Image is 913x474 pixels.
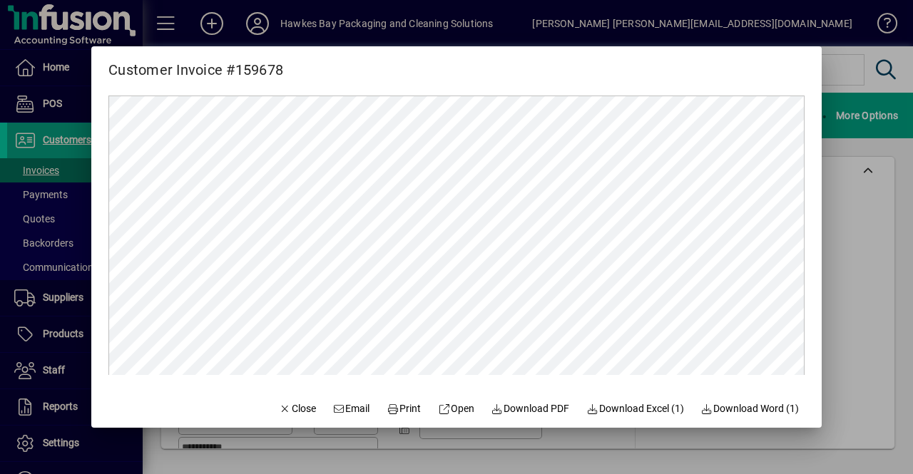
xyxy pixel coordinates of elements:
[432,396,480,422] a: Open
[273,396,322,422] button: Close
[327,396,376,422] button: Email
[491,401,570,416] span: Download PDF
[586,401,684,416] span: Download Excel (1)
[279,401,316,416] span: Close
[486,396,576,422] a: Download PDF
[438,401,474,416] span: Open
[91,46,300,81] h2: Customer Invoice #159678
[387,401,421,416] span: Print
[701,401,800,416] span: Download Word (1)
[581,396,690,422] button: Download Excel (1)
[333,401,370,416] span: Email
[381,396,427,422] button: Print
[695,396,805,422] button: Download Word (1)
